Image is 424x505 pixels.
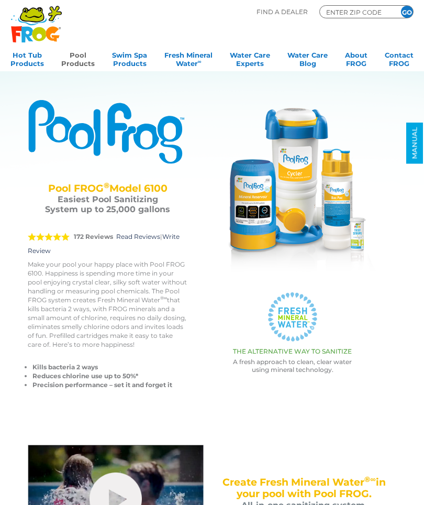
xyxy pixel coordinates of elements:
sup: ®∞ [364,475,375,484]
div: | [28,219,187,260]
a: Hot TubProducts [10,48,44,69]
li: Reduces chlorine use up to 50%* [32,371,187,380]
a: Write Review [28,233,180,255]
span: Create Fresh Mineral Water in your pool with Pool FROG. [222,476,385,500]
p: Find A Dealer [256,5,308,18]
sup: ® [104,181,109,190]
a: AboutFROG [345,48,367,69]
a: MANUAL [406,123,423,164]
a: Water CareExperts [230,48,270,69]
span: 5 [28,233,70,241]
strong: 172 Reviews [74,233,113,240]
p: Make your pool your happy place with Pool FROG 6100. Happiness is spending more time in your pool... [28,260,187,349]
sup: ∞ [198,59,202,64]
p: A fresh approach to clean, clear water using mineral technology. [204,358,381,374]
a: ContactFROG [385,48,414,69]
sup: ®∞ [160,295,167,301]
a: Swim SpaProducts [112,48,147,69]
h3: THE ALTERNATIVE WAY TO SANITIZE [204,348,381,355]
a: PoolProducts [61,48,95,69]
a: Water CareBlog [287,48,328,69]
a: Read Reviews [116,233,160,240]
input: Zip Code Form [325,7,388,17]
h3: Easiest Pool Sanitizing System up to 25,000 gallons [41,194,174,214]
a: Fresh MineralWater∞ [164,48,213,69]
li: Kills bacteria 2 ways [32,363,187,371]
input: GO [401,6,413,18]
h2: Pool FROG Model 6100 [41,183,174,194]
li: Precision performance – set it and forget it [32,380,187,389]
img: Product Logo [28,99,187,164]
